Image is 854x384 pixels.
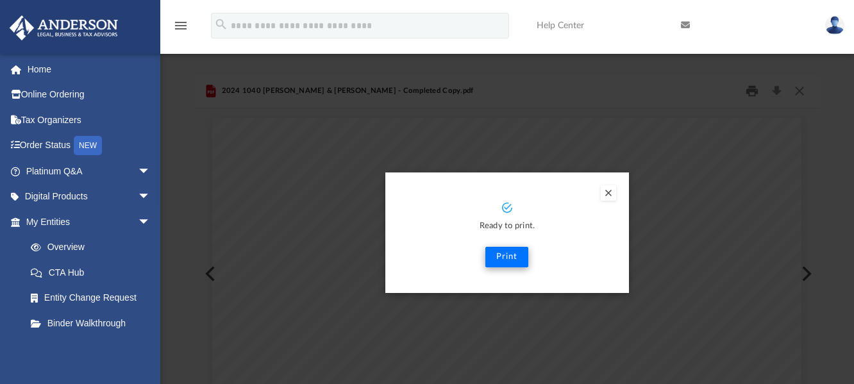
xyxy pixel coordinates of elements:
a: Entity Change Request [18,285,170,311]
a: Platinum Q&Aarrow_drop_down [9,158,170,184]
button: Print [485,247,528,267]
a: My Blueprint [18,336,163,362]
span: arrow_drop_down [138,184,163,210]
span: arrow_drop_down [138,158,163,185]
i: search [214,17,228,31]
a: menu [173,24,188,33]
i: menu [173,18,188,33]
a: Home [9,56,170,82]
a: Online Ordering [9,82,170,108]
p: Ready to print. [398,219,616,234]
span: arrow_drop_down [138,209,163,235]
a: Binder Walkthrough [18,310,170,336]
a: My Entitiesarrow_drop_down [9,209,170,235]
img: User Pic [825,16,844,35]
a: Overview [18,235,170,260]
a: CTA Hub [18,260,170,285]
a: Order StatusNEW [9,133,170,159]
a: Digital Productsarrow_drop_down [9,184,170,210]
a: Tax Organizers [9,107,170,133]
div: NEW [74,136,102,155]
img: Anderson Advisors Platinum Portal [6,15,122,40]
